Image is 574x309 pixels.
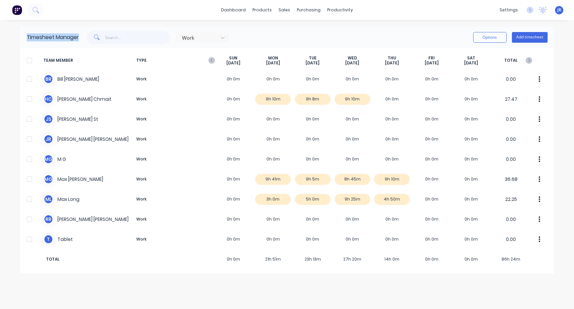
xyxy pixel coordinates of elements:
span: [DATE] [464,60,478,66]
span: TUE [309,55,317,61]
span: SUN [229,55,237,61]
span: JR [557,7,561,13]
div: Timesheet Manager [27,33,79,41]
span: 14h 0m [372,256,412,262]
button: Options [473,32,507,43]
a: dashboard [218,5,249,15]
span: 86h 24m [491,256,531,262]
span: [DATE] [226,60,240,66]
span: TYPE [134,55,214,66]
span: 21h 51m [253,256,293,262]
span: [DATE] [345,60,359,66]
span: WED [348,55,357,61]
span: TOTAL [43,256,167,262]
div: products [249,5,275,15]
span: TOTAL [491,55,531,66]
div: sales [275,5,294,15]
img: Factory [12,5,22,15]
span: [DATE] [306,60,320,66]
button: Add timesheet [512,32,548,43]
span: [DATE] [425,60,439,66]
span: THU [388,55,396,61]
span: FRI [428,55,435,61]
input: Search... [105,31,170,44]
span: 0h 0m [451,256,491,262]
span: SAT [467,55,475,61]
span: 23h 13m [293,256,333,262]
span: TEAM MEMBER [43,55,134,66]
span: 0h 0m [214,256,253,262]
span: [DATE] [385,60,399,66]
div: settings [496,5,521,15]
div: productivity [324,5,356,15]
span: 27h 20m [333,256,372,262]
span: MON [268,55,278,61]
span: 0h 0m [412,256,451,262]
div: purchasing [294,5,324,15]
span: [DATE] [266,60,280,66]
